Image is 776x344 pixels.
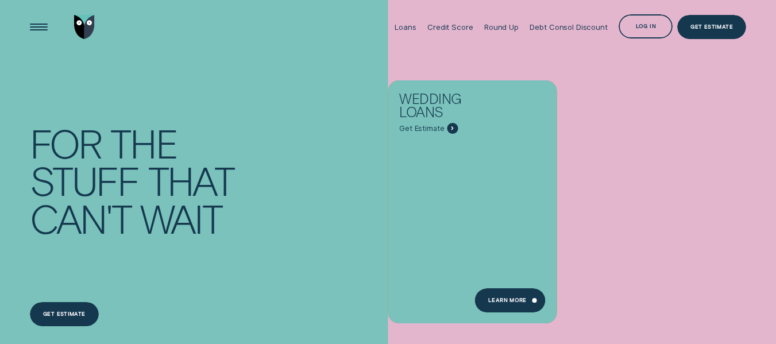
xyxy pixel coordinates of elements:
div: Debt Consol Discount [530,22,607,32]
div: Round Up [484,22,519,32]
button: Open Menu [26,15,51,39]
a: Wedding Loans - Learn more [388,80,557,316]
a: Get Estimate [677,15,746,39]
img: Wisr [74,15,94,39]
div: Loans [395,22,416,32]
div: Credit Score [427,22,473,32]
span: Get Estimate [399,124,445,133]
h4: For the stuff that can't wait [30,124,240,237]
button: Log in [619,14,673,38]
a: Get estimate [30,302,99,326]
a: Learn more [475,288,546,312]
div: Wedding Loans [399,92,507,123]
